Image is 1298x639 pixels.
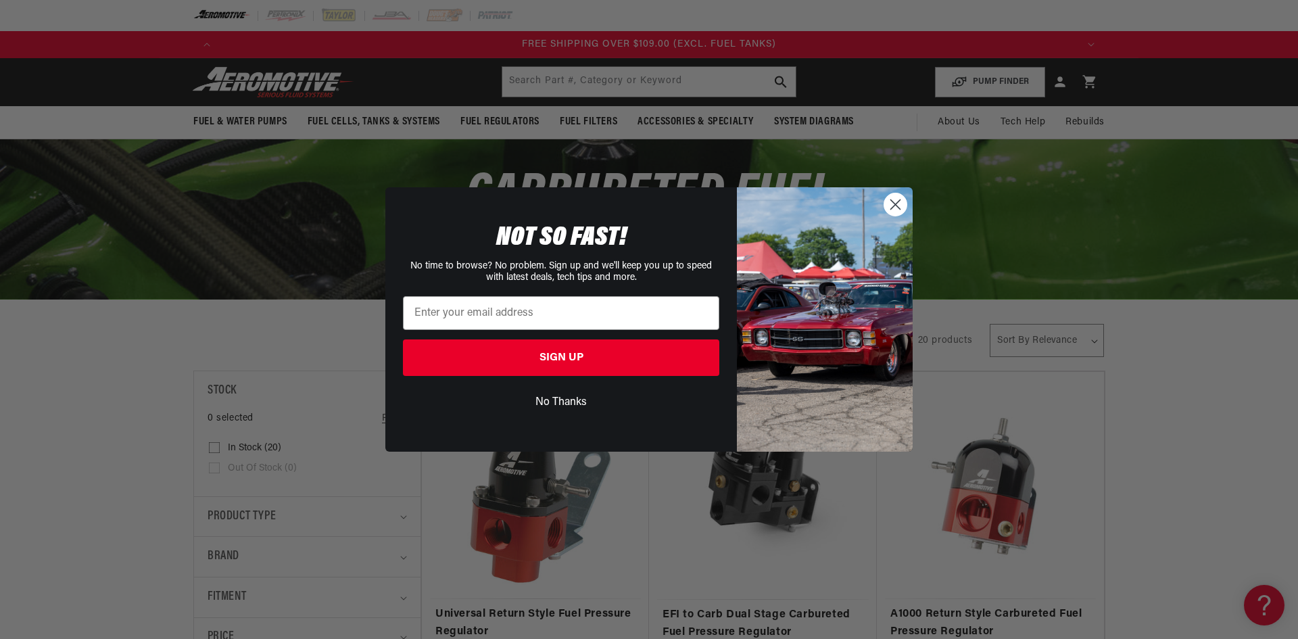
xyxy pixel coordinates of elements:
button: Close dialog [884,193,907,216]
span: NOT SO FAST! [496,224,627,252]
img: 85cdd541-2605-488b-b08c-a5ee7b438a35.jpeg [737,187,913,451]
span: No time to browse? No problem. Sign up and we'll keep you up to speed with latest deals, tech tip... [410,261,712,283]
button: No Thanks [403,389,719,415]
input: Enter your email address [403,296,719,330]
button: SIGN UP [403,339,719,376]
